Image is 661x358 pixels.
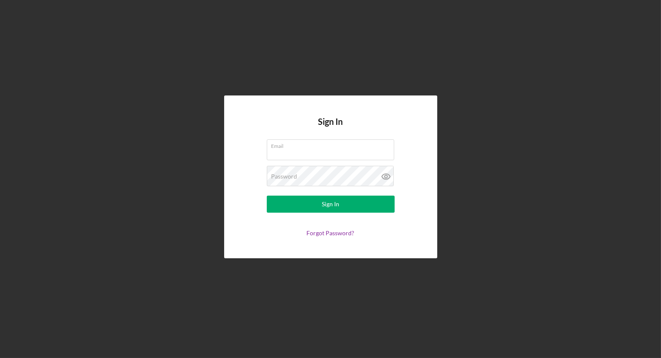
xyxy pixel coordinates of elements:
[307,229,355,237] a: Forgot Password?
[271,140,394,149] label: Email
[267,196,395,213] button: Sign In
[271,173,297,180] label: Password
[318,117,343,139] h4: Sign In
[322,196,339,213] div: Sign In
